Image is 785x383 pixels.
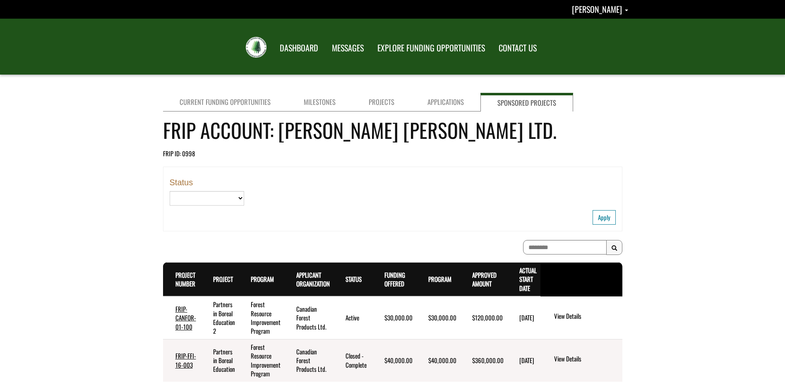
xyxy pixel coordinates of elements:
[554,354,619,364] a: View Details
[554,312,619,322] a: View Details
[163,115,622,145] h4: FRIP Account: [PERSON_NAME] [PERSON_NAME] Ltd.
[593,210,616,225] button: Apply
[372,339,416,381] td: $40,000.00
[201,296,238,339] td: Partners in Boreal Education 2
[606,240,622,255] button: Search Results
[480,93,573,112] a: Sponsored Projects
[460,296,507,339] td: $120,000.00
[507,296,540,339] td: 6/4/2021
[213,274,233,284] a: Project
[572,3,628,15] a: Nicole Marburg
[296,270,330,288] a: Applicant Organization
[326,38,370,58] a: MESSAGES
[372,296,416,339] td: $30,000.00
[333,296,372,339] td: Active
[251,274,274,284] a: Program
[163,296,201,339] td: FRIP-CANFOR-01-100
[175,351,196,369] a: FRIP-FFI-16-003
[274,38,324,58] a: DASHBOARD
[428,274,451,284] a: Program
[238,296,284,339] td: Forest Resource Improvement Program
[246,37,266,58] img: FRIAA Submissions Portal
[540,339,622,381] td: action menu
[287,93,352,112] a: Milestones
[284,339,333,381] td: Canadian Forest Products Ltd.
[333,339,372,381] td: Closed - Complete
[519,313,534,322] time: [DATE]
[416,339,460,381] td: $40,000.00
[507,339,540,381] td: 3/1/2017
[163,93,287,112] a: Current Funding Opportunities
[175,304,196,331] a: FRIP-CANFOR-01-100
[163,339,201,381] td: FRIP-FFI-16-003
[411,93,480,112] a: Applications
[352,93,411,112] a: Projects
[346,274,362,284] a: Status
[416,296,460,339] td: $30,000.00
[384,270,405,288] a: Funding Offered
[371,38,491,58] a: EXPLORE FUNDING OPPORTUNITIES
[284,296,333,339] td: Canadian Forest Products Ltd.
[170,178,244,187] label: Status
[163,149,622,158] div: FRIP ID: 0998
[460,339,507,381] td: $360,000.00
[540,296,622,339] td: action menu
[238,339,284,381] td: Forest Resource Improvement Program
[572,3,622,15] span: [PERSON_NAME]
[519,266,537,293] a: Actual Start Date
[272,35,543,58] nav: Main Navigation
[175,270,195,288] a: Project Number
[472,270,497,288] a: Approved Amount
[492,38,543,58] a: CONTACT US
[201,339,238,381] td: Partners in Boreal Education
[519,356,534,365] time: [DATE]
